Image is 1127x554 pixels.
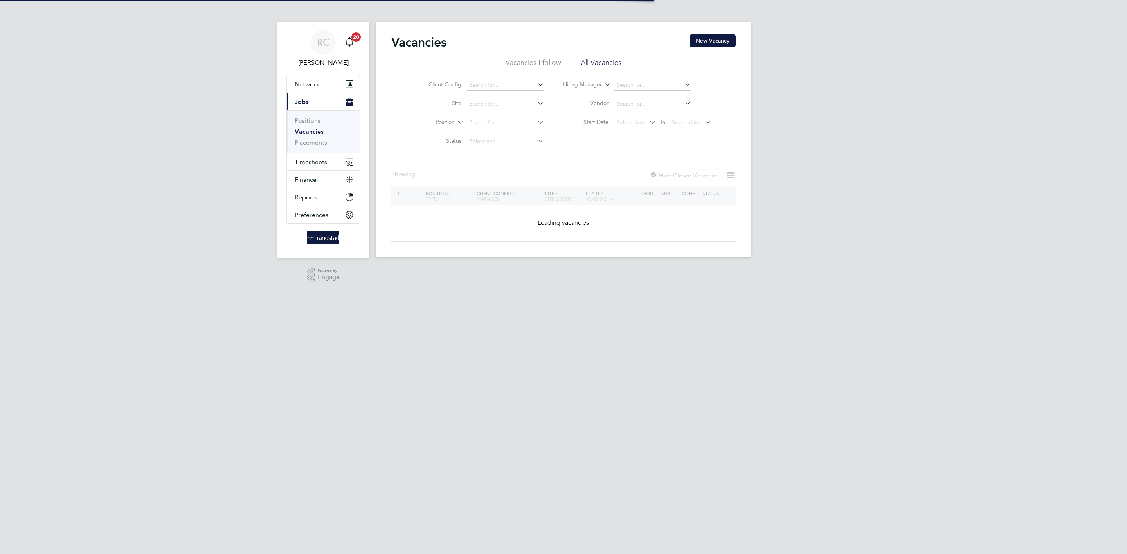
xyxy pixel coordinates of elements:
button: Reports [287,188,360,206]
button: Finance [287,171,360,188]
nav: Main navigation [277,22,369,258]
a: Go to home page [286,231,360,244]
li: All Vacancies [581,58,621,72]
label: Position [410,118,455,126]
h2: Vacancies [391,34,446,50]
button: New Vacancy [690,34,736,47]
span: ... [416,170,420,178]
span: Network [295,81,319,88]
input: Search for... [467,99,544,109]
input: Select one [467,136,544,147]
span: Powered by [318,267,340,274]
a: RC[PERSON_NAME] [286,30,360,67]
input: Search for... [467,117,544,128]
img: randstad-logo-retina.png [307,231,340,244]
input: Search for... [614,80,691,91]
span: Jobs [295,98,308,106]
label: Status [416,137,461,144]
span: Select date [617,119,645,126]
label: Vendor [563,100,609,107]
label: Site [416,100,461,107]
label: Client Config [416,81,461,88]
span: Finance [295,176,317,183]
span: Reports [295,194,317,201]
a: 20 [342,30,357,55]
button: Preferences [287,206,360,223]
div: Jobs [287,110,360,153]
a: Positions [295,117,320,124]
div: Showing [391,170,422,179]
a: Placements [295,139,327,146]
span: Preferences [295,211,328,219]
button: Network [287,75,360,93]
label: Hiring Manager [557,81,602,89]
span: Rebecca Cahill [286,58,360,67]
button: Timesheets [287,153,360,170]
label: Hide Closed Vacancies [650,172,718,179]
span: Timesheets [295,158,327,166]
span: Engage [318,274,340,281]
label: Start Date [563,118,609,126]
span: To [657,117,668,127]
input: Search for... [614,99,691,109]
a: Vacancies [295,128,324,135]
span: RC [317,37,329,47]
span: 20 [351,32,361,42]
li: Vacancies I follow [506,58,561,72]
a: Powered byEngage [307,267,340,282]
span: Select date [672,119,700,126]
input: Search for... [467,80,544,91]
button: Jobs [287,93,360,110]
